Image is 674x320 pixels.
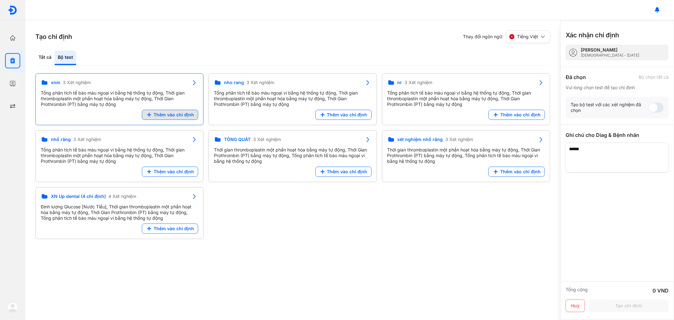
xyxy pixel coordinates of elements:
button: Thêm vào chỉ định [315,110,372,120]
span: 3 Xét nghiệm [246,80,274,85]
img: logo [8,302,18,312]
div: Tạo bộ test với các xét nghiệm đã chọn [571,102,648,113]
button: Tạo chỉ định [589,299,669,312]
div: Đã chọn [566,73,586,81]
span: Thêm vào chỉ định [154,226,194,231]
div: Ghi chú cho Diag & Bệnh nhân [566,131,669,139]
span: Tiếng Việt [517,34,538,40]
div: Bỏ chọn tất cả [639,74,669,80]
span: nhổ răng [51,137,71,142]
span: xét nghiệm nhổ răng [398,137,443,142]
div: [DEMOGRAPHIC_DATA] - [DATE] [581,53,639,58]
button: Thêm vào chỉ định [315,167,372,177]
span: 3 Xét nghiệm [63,80,91,85]
span: Thêm vào chỉ định [500,169,541,175]
button: Thêm vào chỉ định [489,110,545,120]
div: Thời gian thromboplastin một phần hoạt hóa bằng máy tự động, Thời Gian Prothrombin (PT) bằng máy ... [387,147,545,164]
button: Thêm vào chỉ định [142,110,198,120]
span: Thêm vào chỉ định [500,112,541,118]
button: Thêm vào chỉ định [142,224,198,234]
h3: Tạo chỉ định [35,32,72,41]
span: 3 Xét nghiệm [446,137,473,142]
div: [PERSON_NAME] [581,47,639,53]
div: Thay đổi ngôn ngữ: [463,30,550,43]
div: Tổng phân tích tế bào máu ngoại vi bằng hệ thống tự động, Thời gian thromboplastin một phần hoạt ... [214,90,371,107]
span: 3 Xét nghiệm [405,80,433,85]
button: Huỷ [566,299,585,312]
div: Định lượng Glucose [Nước Tiểu], Thời gian thromboplastin một phần hoạt hóa bằng máy tự động, Thời... [41,204,198,221]
div: Tổng phân tích tế bào máu ngoại vi bằng hệ thống tự động, Thời gian thromboplastin một phần hoạt ... [41,90,198,107]
span: Thêm vào chỉ định [154,169,194,175]
span: 3 Xét nghiệm [253,137,281,142]
div: 0 VND [653,287,669,294]
div: Tất cả [35,51,55,65]
span: 4 Xét nghiệm [108,194,136,199]
span: Thêm vào chỉ định [327,112,367,118]
img: logo [8,5,17,15]
button: Thêm vào chỉ định [142,167,198,177]
span: XN Up dental (4 chỉ định) [51,194,106,199]
span: nho rang [224,80,244,85]
div: Bộ test [55,51,76,65]
div: Tổng cộng [566,287,588,294]
span: Thêm vào chỉ định [327,169,367,175]
h3: Xác nhận chỉ định [566,31,619,40]
div: Vui lòng chọn test để tạo chỉ định [566,85,669,90]
div: Tổng phân tích tế bào máu ngoại vi bằng hệ thống tự động, Thời gian thromboplastin một phần hoạt ... [41,147,198,164]
button: Thêm vào chỉ định [489,167,545,177]
div: Thời gian thromboplastin một phần hoạt hóa bằng máy tự động, Thời Gian Prothrombin (PT) bằng máy ... [214,147,371,164]
span: TỔNG QUÁT [224,137,251,142]
span: xnm [51,80,60,85]
div: Tổng phân tích tế bào máu ngoại vi bằng hệ thống tự động, Thời gian thromboplastin một phần hoạt ... [387,90,545,107]
span: nr [398,80,402,85]
span: Thêm vào chỉ định [154,112,194,118]
span: 3 Xét nghiệm [73,137,101,142]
